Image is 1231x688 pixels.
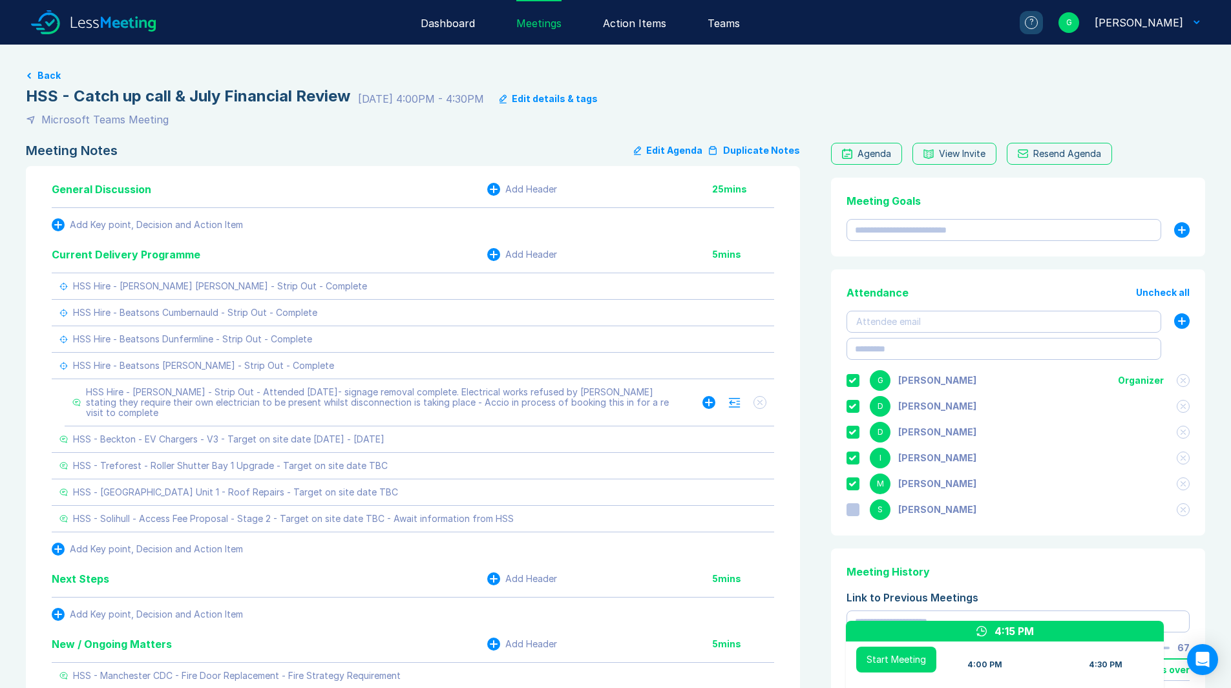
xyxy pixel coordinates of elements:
[870,370,890,391] div: G
[1033,149,1101,159] div: Resend Agenda
[487,638,557,651] button: Add Header
[847,285,909,300] div: Attendance
[487,248,557,261] button: Add Header
[898,375,976,386] div: Gemma White
[1007,143,1112,165] button: Resend Agenda
[487,572,557,585] button: Add Header
[870,422,890,443] div: D
[847,564,1190,579] div: Meeting History
[708,143,800,158] button: Duplicate Notes
[898,505,976,515] div: Sandra Ulaszewski
[52,218,243,231] button: Add Key point, Decision and Action Item
[870,448,890,468] div: I
[358,91,484,107] div: [DATE] 4:00PM - 4:30PM
[1136,287,1190,298] button: Uncheck all
[898,453,976,463] div: Iain Parnell
[898,479,976,489] div: Matthew Cooper
[712,184,774,194] div: 25 mins
[994,623,1034,639] div: 4:15 PM
[26,143,118,158] div: Meeting Notes
[70,544,243,554] div: Add Key point, Decision and Action Item
[712,639,774,649] div: 5 mins
[73,487,398,497] div: HSS - [GEOGRAPHIC_DATA] Unit 1 - Roof Repairs - Target on site date TBC
[26,70,1205,81] a: Back
[831,143,902,165] a: Agenda
[712,574,774,584] div: 5 mins
[73,334,312,344] div: HSS Hire - Beatsons Dunfermline - Strip Out - Complete
[52,182,151,197] div: General Discussion
[967,660,1002,670] div: 4:00 PM
[870,499,890,520] div: S
[712,249,774,260] div: 5 mins
[856,647,936,672] button: Start Meeting
[1187,644,1218,675] div: Open Intercom Messenger
[505,249,557,260] div: Add Header
[26,86,350,107] div: HSS - Catch up call & July Financial Review
[1025,16,1038,29] div: ?
[898,427,976,437] div: Debbie Coburn
[1004,11,1043,34] a: ?
[73,461,388,471] div: HSS - Treforest - Roller Shutter Bay 1 Upgrade - Target on site date TBC
[898,401,976,412] div: Danny Sisson
[870,396,890,417] div: D
[70,609,243,620] div: Add Key point, Decision and Action Item
[52,543,243,556] button: Add Key point, Decision and Action Item
[73,308,317,318] div: HSS Hire - Beatsons Cumbernauld - Strip Out - Complete
[73,434,384,444] div: HSS - Beckton - EV Chargers - V3 - Target on site date [DATE] - [DATE]
[52,608,243,621] button: Add Key point, Decision and Action Item
[73,671,401,681] div: HSS - Manchester CDC - Fire Door Replacement - Fire Strategy Requirement
[1118,375,1164,386] div: Organizer
[500,94,598,104] button: Edit details & tags
[487,183,557,196] button: Add Header
[512,94,598,104] div: Edit details & tags
[52,247,200,262] div: Current Delivery Programme
[939,149,985,159] div: View Invite
[847,590,1190,605] div: Link to Previous Meetings
[634,143,702,158] button: Edit Agenda
[505,574,557,584] div: Add Header
[37,70,61,81] button: Back
[73,281,367,291] div: HSS Hire - [PERSON_NAME] [PERSON_NAME] - Strip Out - Complete
[1089,660,1122,670] div: 4:30 PM
[52,636,172,652] div: New / Ongoing Matters
[73,514,514,524] div: HSS - Solihull - Access Fee Proposal - Stage 2 - Target on site date TBC - Await information from...
[505,639,557,649] div: Add Header
[41,112,169,127] div: Microsoft Teams Meeting
[1177,643,1190,653] div: 67
[1095,15,1183,30] div: Gemma White
[1058,12,1079,33] div: G
[52,571,109,587] div: Next Steps
[847,193,1190,209] div: Meeting Goals
[912,143,996,165] button: View Invite
[86,387,677,418] div: HSS Hire - [PERSON_NAME] - Strip Out - Attended [DATE]- signage removal complete. Electrical work...
[505,184,557,194] div: Add Header
[870,474,890,494] div: M
[857,149,891,159] div: Agenda
[73,360,334,371] div: HSS Hire - Beatsons [PERSON_NAME] - Strip Out - Complete
[70,220,243,230] div: Add Key point, Decision and Action Item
